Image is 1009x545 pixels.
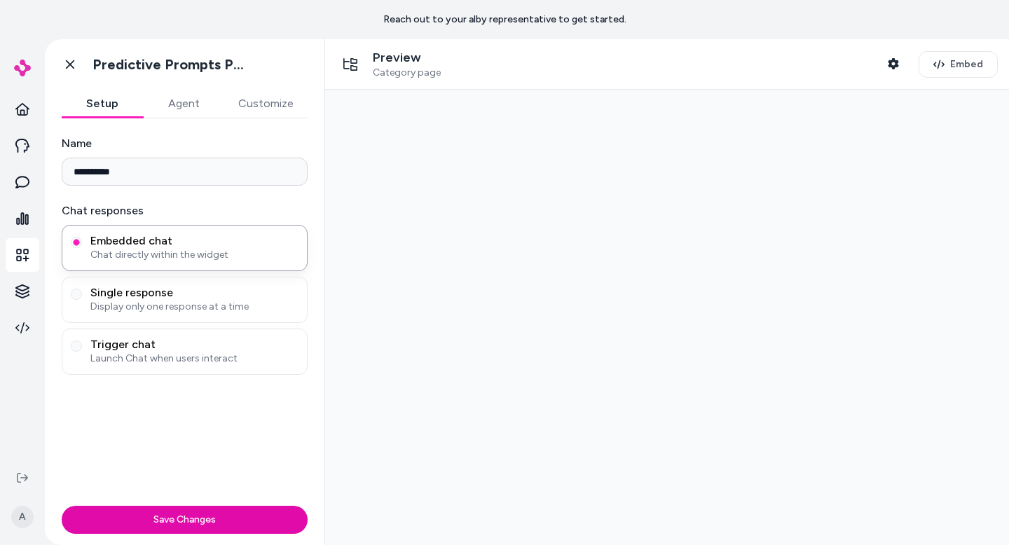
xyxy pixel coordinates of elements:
button: Single responseDisplay only one response at a time [71,289,82,300]
span: Display only one response at a time [90,300,298,314]
button: A [8,495,36,539]
button: Save Changes [62,506,308,534]
button: Embed [919,51,998,78]
span: Category page [373,67,441,79]
span: Chat directly within the widget [90,248,298,262]
span: A [11,506,34,528]
span: Launch Chat when users interact [90,352,298,366]
button: Setup [62,90,143,118]
button: Customize [224,90,308,118]
label: Name [62,135,308,152]
h1: Predictive Prompts PLP [92,56,250,74]
span: Embedded chat [90,234,298,248]
img: alby Logo [14,60,31,76]
span: Single response [90,286,298,300]
p: Preview [373,50,441,66]
button: Embedded chatChat directly within the widget [71,237,82,248]
span: Embed [950,57,983,71]
button: Trigger chatLaunch Chat when users interact [71,340,82,352]
label: Chat responses [62,202,308,219]
p: Reach out to your alby representative to get started. [383,13,626,27]
button: Agent [143,90,224,118]
span: Trigger chat [90,338,298,352]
